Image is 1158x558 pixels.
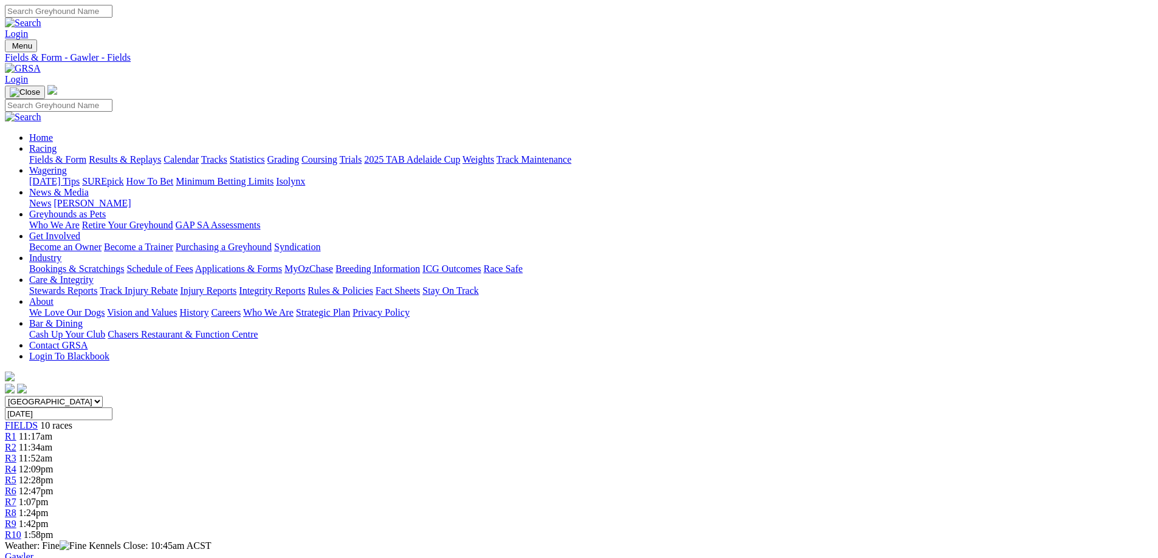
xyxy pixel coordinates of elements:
a: Stewards Reports [29,285,97,296]
span: 12:09pm [19,464,53,474]
a: Weights [463,154,494,165]
span: 1:24pm [19,508,49,518]
a: Results & Replays [89,154,161,165]
a: Racing [29,143,57,154]
a: About [29,296,53,307]
a: Grading [267,154,299,165]
a: R5 [5,475,16,485]
div: Greyhounds as Pets [29,220,1153,231]
a: Race Safe [483,264,522,274]
a: SUREpick [82,176,123,186]
span: 11:17am [19,431,52,441]
img: facebook.svg [5,384,15,393]
a: Privacy Policy [353,307,410,318]
a: FIELDS [5,420,38,430]
a: R4 [5,464,16,474]
img: Close [10,87,40,97]
a: Who We Are [243,307,294,318]
a: [DATE] Tips [29,176,80,186]
div: News & Media [29,198,1153,209]
a: Applications & Forms [195,264,282,274]
a: Login To Blackbook [29,351,109,361]
a: Careers [211,307,241,318]
a: Injury Reports [180,285,236,296]
a: Statistics [230,154,265,165]
a: Track Injury Rebate [100,285,177,296]
span: 11:52am [19,453,52,463]
a: R2 [5,442,16,452]
input: Search [5,5,112,18]
a: How To Bet [126,176,174,186]
span: R3 [5,453,16,463]
a: 2025 TAB Adelaide Cup [364,154,460,165]
a: Fields & Form [29,154,86,165]
a: Isolynx [276,176,305,186]
span: 1:07pm [19,497,49,507]
a: Trials [339,154,362,165]
button: Toggle navigation [5,86,45,99]
a: Track Maintenance [497,154,571,165]
span: R10 [5,529,21,540]
a: Bookings & Scratchings [29,264,124,274]
span: 10 races [40,420,72,430]
a: History [179,307,209,318]
a: Breeding Information [336,264,420,274]
a: Calendar [164,154,199,165]
a: R6 [5,486,16,496]
a: Syndication [274,242,320,252]
span: 11:34am [19,442,52,452]
a: Contact GRSA [29,340,88,350]
a: Home [29,132,53,143]
div: Get Involved [29,242,1153,253]
img: GRSA [5,63,41,74]
div: Industry [29,264,1153,274]
span: 12:28pm [19,475,53,485]
span: 12:47pm [19,486,53,496]
div: About [29,307,1153,318]
a: Login [5,29,28,39]
a: Become a Trainer [104,242,173,252]
input: Search [5,99,112,112]
a: MyOzChase [284,264,333,274]
a: News & Media [29,187,89,197]
a: News [29,198,51,208]
a: Who We Are [29,220,80,230]
a: R1 [5,431,16,441]
a: R8 [5,508,16,518]
a: [PERSON_NAME] [53,198,131,208]
a: Care & Integrity [29,274,94,285]
a: Integrity Reports [239,285,305,296]
a: Schedule of Fees [126,264,193,274]
a: Wagering [29,165,67,175]
img: Fine [60,540,86,551]
a: Stay On Track [422,285,478,296]
a: R9 [5,519,16,529]
a: Chasers Restaurant & Function Centre [108,329,258,339]
span: 1:58pm [24,529,53,540]
div: Bar & Dining [29,329,1153,340]
span: Weather: Fine [5,540,89,551]
img: Search [5,18,41,29]
img: logo-grsa-white.png [47,85,57,95]
a: Purchasing a Greyhound [176,242,272,252]
a: Coursing [302,154,337,165]
a: Greyhounds as Pets [29,209,106,219]
a: R7 [5,497,16,507]
a: Get Involved [29,231,80,241]
img: logo-grsa-white.png [5,372,15,381]
a: Minimum Betting Limits [176,176,274,186]
img: Search [5,112,41,123]
a: Vision and Values [107,307,177,318]
a: Rules & Policies [308,285,373,296]
a: Strategic Plan [296,307,350,318]
a: Fact Sheets [376,285,420,296]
